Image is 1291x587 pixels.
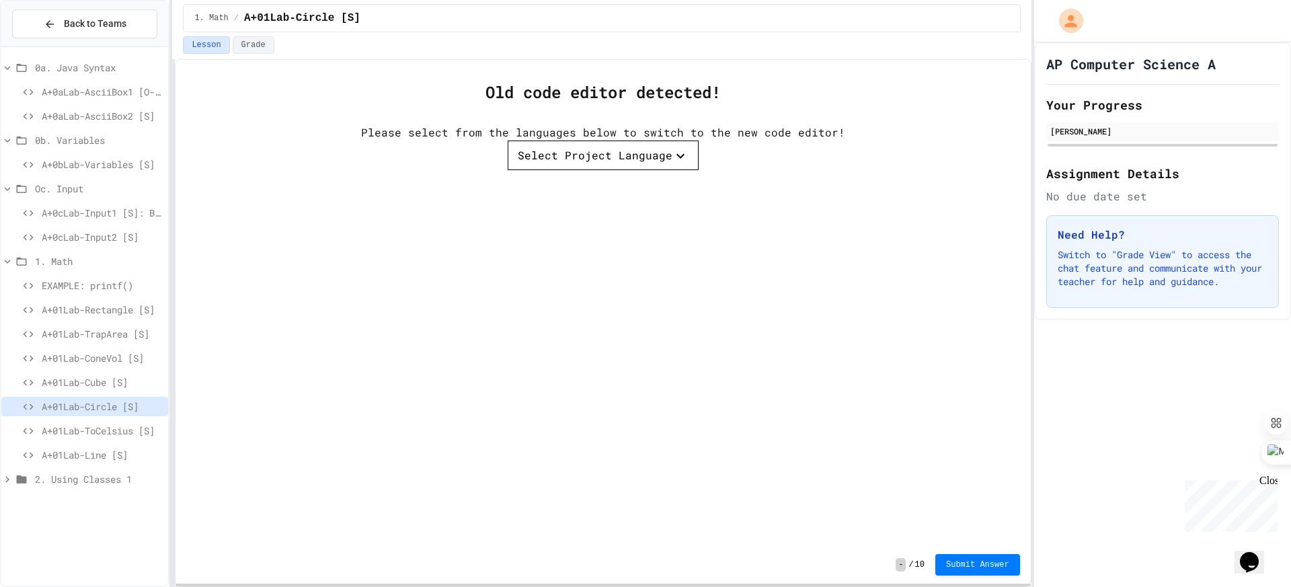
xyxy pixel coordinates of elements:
span: Back to Teams [64,17,126,31]
span: A+0cLab-Input1 [S]: BUGFIX [42,206,163,220]
iframe: chat widget [1179,475,1278,532]
h2: Assignment Details [1046,164,1279,183]
span: - [896,558,906,572]
button: Submit Answer [935,554,1020,576]
div: Please select from the languages below to switch to the new code editor! [361,124,845,141]
span: Submit Answer [946,559,1009,570]
span: 0a. Java Syntax [35,61,163,75]
span: 2. Using Classes 1 [35,472,163,486]
span: 0b. Variables [35,133,163,147]
span: A+0cLab-Input2 [S] [42,230,163,244]
span: A+01Lab-Rectangle [S] [42,303,163,317]
button: Lesson [183,36,229,54]
span: EXAMPLE: printf() [42,278,163,292]
iframe: chat widget [1235,533,1278,574]
span: 10 [915,559,925,570]
span: Oc. Input [35,182,163,196]
button: Back to Teams [12,9,157,38]
span: / [234,13,239,24]
button: Grade [233,36,274,54]
div: Select Project Language [518,147,672,163]
span: 1. Math [35,254,163,268]
p: Switch to "Grade View" to access the chat feature and communicate with your teacher for help and ... [1058,248,1267,288]
span: A+01Lab-ConeVol [S] [42,351,163,365]
button: Select Project Language [508,141,699,170]
span: A+0bLab-Variables [S] [42,157,163,171]
span: A+01Lab-Circle [S] [244,10,360,26]
span: A+01Lab-TrapArea [S] [42,327,163,341]
span: A+01Lab-Line [S] [42,448,163,462]
div: Old code editor detected! [485,80,721,104]
span: A+01Lab-ToCelsius [S] [42,424,163,438]
div: Chat with us now!Close [5,5,93,85]
div: No due date set [1046,188,1279,204]
span: A+01Lab-Circle [S] [42,399,163,414]
div: [PERSON_NAME] [1050,125,1275,137]
h3: Need Help? [1058,227,1267,243]
span: A+0aLab-AsciiBox2 [S] [42,109,163,123]
span: A+01Lab-Cube [S] [42,375,163,389]
span: / [908,559,913,570]
span: A+0aLab-AsciiBox1 [O-S] [42,85,163,99]
span: 1. Math [194,13,228,24]
div: My Account [1045,5,1087,36]
h2: Your Progress [1046,95,1279,114]
h1: AP Computer Science A [1046,54,1216,73]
